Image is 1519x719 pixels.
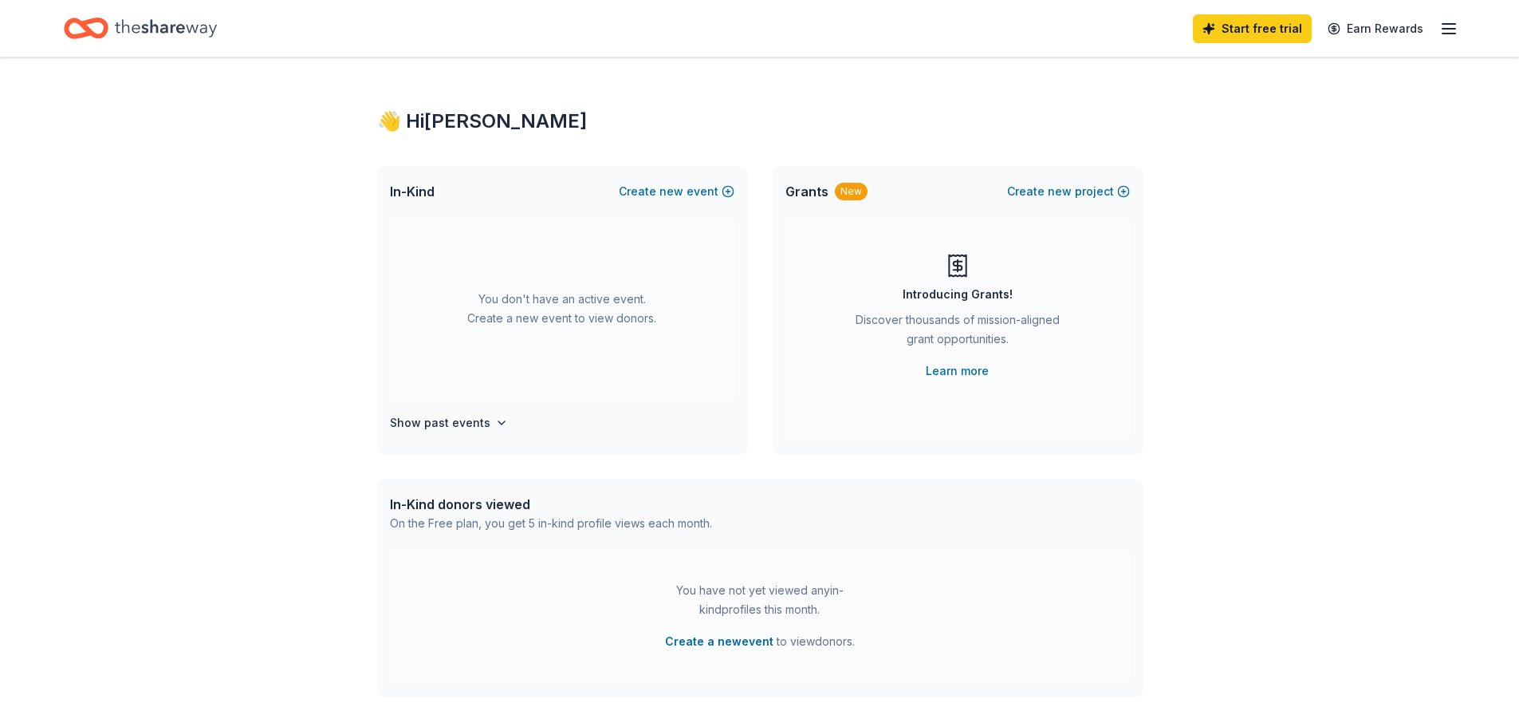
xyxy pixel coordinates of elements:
a: Start free trial [1193,14,1312,43]
button: Show past events [390,413,508,433]
a: Home [64,10,217,47]
div: Introducing Grants! [903,285,1013,304]
div: Discover thousands of mission-aligned grant opportunities. [849,310,1066,355]
h4: Show past events [390,413,490,433]
div: You have not yet viewed any in-kind profiles this month. [660,581,860,619]
a: Learn more [926,361,989,381]
button: Createnewproject [1007,182,1130,201]
span: Grants [785,182,828,201]
div: You don't have an active event. Create a new event to view donors. [390,217,734,401]
div: 👋 Hi [PERSON_NAME] [377,109,1143,134]
div: In-Kind donors viewed [390,495,712,514]
button: Createnewevent [619,182,734,201]
span: new [659,182,683,201]
div: On the Free plan, you get 5 in-kind profile views each month. [390,514,712,533]
span: In-Kind [390,182,435,201]
span: to view donors . [665,632,855,651]
a: Earn Rewards [1318,14,1433,43]
div: New [835,183,868,200]
button: Create a newevent [665,632,773,651]
span: new [1048,182,1072,201]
